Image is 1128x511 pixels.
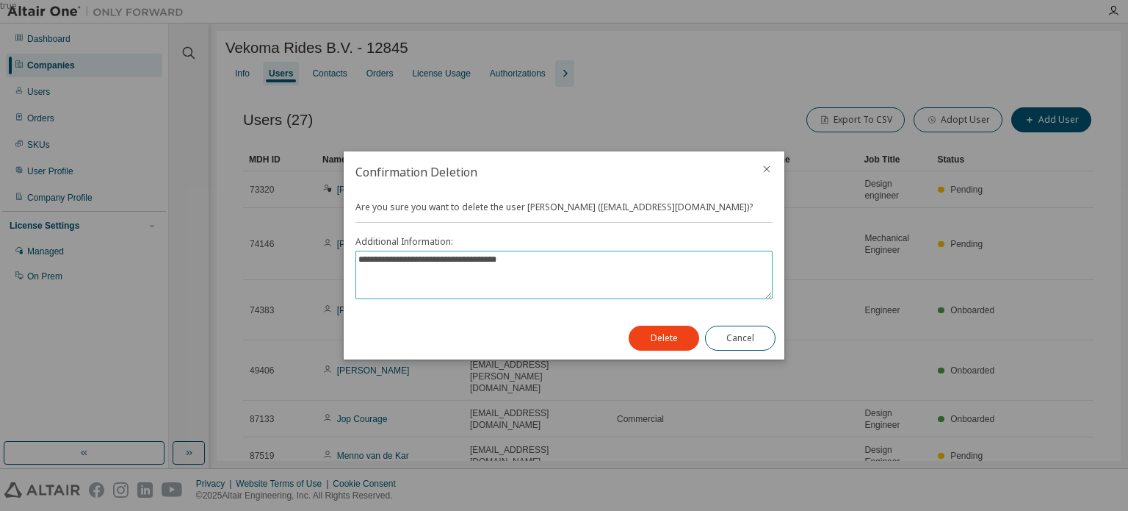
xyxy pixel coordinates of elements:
button: Cancel [705,326,775,351]
h2: Confirmation Deletion [344,151,749,193]
div: Are you sure you want to delete the user [PERSON_NAME] ([EMAIL_ADDRESS][DOMAIN_NAME])? [355,201,773,299]
label: Additional Information: [355,236,773,248]
button: close [761,163,773,175]
button: Delete [629,326,699,351]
